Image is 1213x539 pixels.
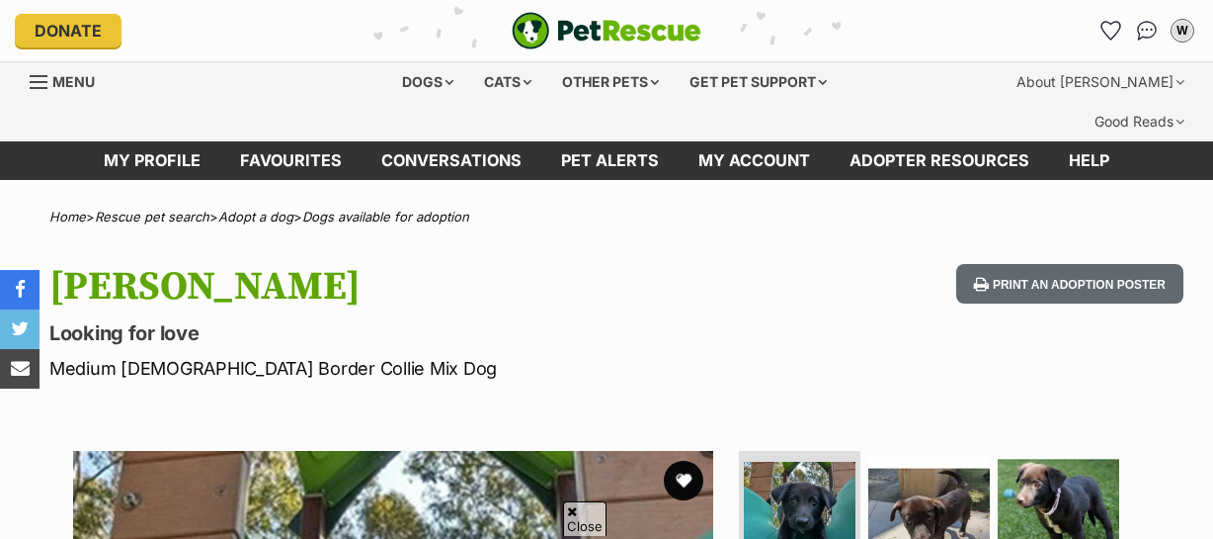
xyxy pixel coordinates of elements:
div: Dogs [388,62,467,102]
button: favourite [664,461,703,500]
a: Adopt a dog [218,209,293,225]
div: Good Reads [1081,102,1198,141]
a: conversations [362,141,541,180]
div: Other pets [548,62,673,102]
a: Help [1049,141,1129,180]
h1: [PERSON_NAME] [49,264,742,310]
span: Menu [52,73,95,90]
ul: Account quick links [1095,15,1198,46]
button: My account [1167,15,1198,46]
a: Pet alerts [541,141,679,180]
div: Get pet support [676,62,841,102]
a: Home [49,209,86,225]
a: Donate [15,14,121,47]
a: Menu [30,62,109,98]
a: My profile [84,141,220,180]
a: Conversations [1131,15,1163,46]
p: Medium [DEMOGRAPHIC_DATA] Border Collie Mix Dog [49,355,742,382]
span: Close [563,501,606,536]
p: Looking for love [49,319,742,347]
a: Favourites [1095,15,1127,46]
div: About [PERSON_NAME] [1003,62,1198,102]
div: Cats [470,62,545,102]
a: My account [679,141,830,180]
a: Dogs available for adoption [302,209,469,225]
div: W [1173,21,1192,41]
a: Adopter resources [830,141,1049,180]
a: PetRescue [512,12,701,49]
a: Favourites [220,141,362,180]
button: Print an adoption poster [956,264,1183,305]
a: Rescue pet search [95,209,209,225]
img: chat-41dd97257d64d25036548639549fe6c8038ab92f7586957e7f3b1b290dea8141.svg [1137,21,1158,41]
img: logo-e224e6f780fb5917bec1dbf3a21bbac754714ae5b6737aabdf751b685950b380.svg [512,12,701,49]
